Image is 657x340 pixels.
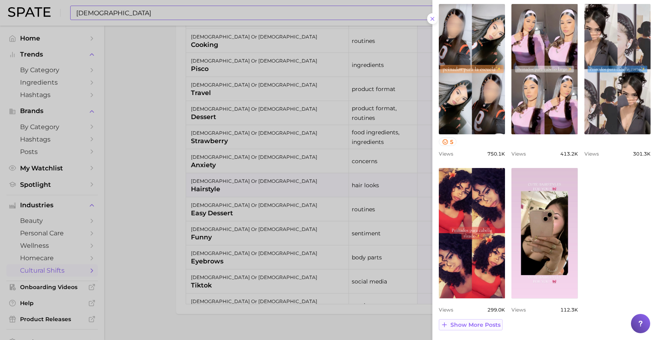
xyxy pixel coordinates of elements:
[439,138,456,146] button: 5
[487,151,505,157] span: 750.1k
[560,151,578,157] span: 413.2k
[439,319,503,330] button: Show more posts
[560,307,578,313] span: 112.3k
[511,151,526,157] span: Views
[633,151,651,157] span: 301.3k
[511,307,526,313] span: Views
[439,151,453,157] span: Views
[450,322,501,328] span: Show more posts
[439,307,453,313] span: Views
[584,151,599,157] span: Views
[487,307,505,313] span: 299.0k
